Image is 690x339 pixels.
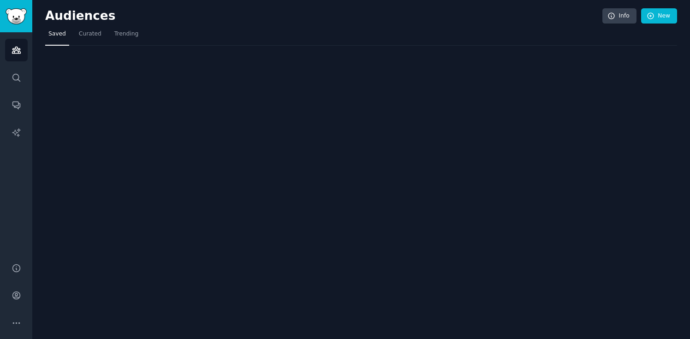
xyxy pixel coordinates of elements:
h2: Audiences [45,9,602,24]
span: Trending [114,30,138,38]
a: Trending [111,27,142,46]
span: Saved [48,30,66,38]
a: Saved [45,27,69,46]
span: Curated [79,30,101,38]
a: New [641,8,677,24]
a: Info [602,8,636,24]
a: Curated [76,27,105,46]
img: GummySearch logo [6,8,27,24]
